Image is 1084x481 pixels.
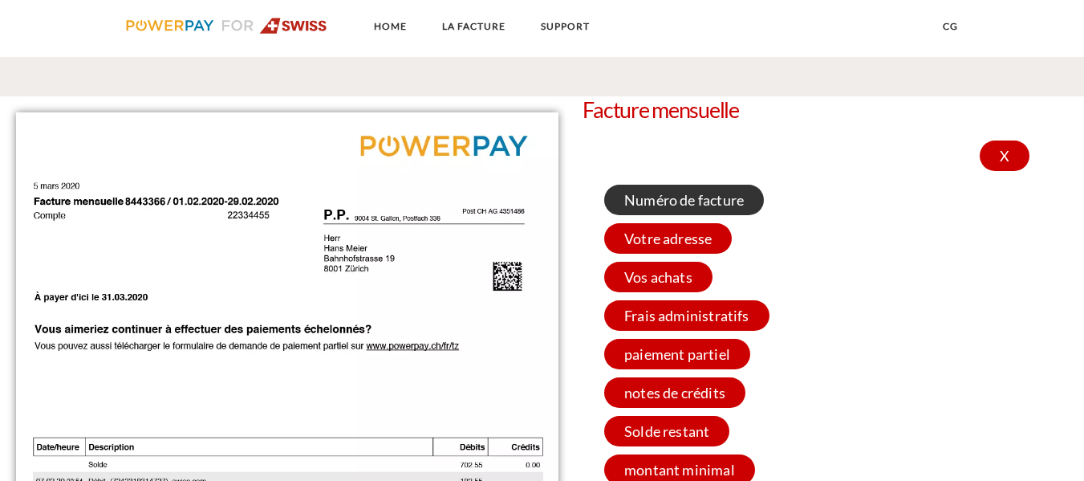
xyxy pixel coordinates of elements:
[604,262,713,292] span: Vos achats
[604,339,750,369] span: paiement partiel
[428,12,519,41] a: LA FACTURE
[527,12,603,41] a: SUPPORT
[929,12,972,41] a: CG
[126,18,327,34] img: logo-swiss.svg
[604,185,764,215] span: Numéro de facture
[980,141,1029,171] div: X
[604,416,729,446] span: Solde restant
[360,12,420,41] a: Home
[604,377,745,408] span: notes de crédits
[604,300,769,331] span: Frais administratifs
[604,223,732,254] span: Votre adresse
